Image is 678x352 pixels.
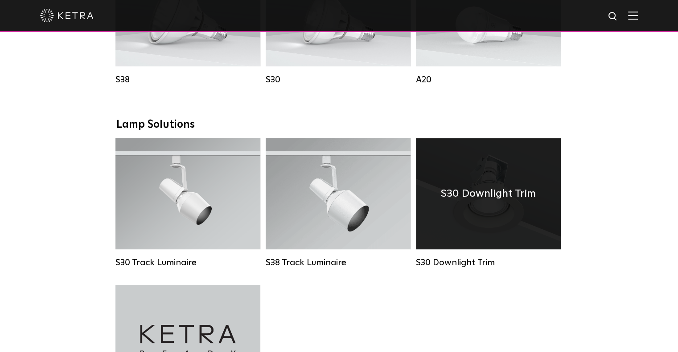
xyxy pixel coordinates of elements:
div: S38 Track Luminaire [266,257,411,268]
a: S38 Track Luminaire Lumen Output:1100Colors:White / BlackBeam Angles:10° / 25° / 40° / 60°Wattage... [266,138,411,271]
img: Hamburger%20Nav.svg [628,11,638,20]
div: Lamp Solutions [116,118,562,131]
div: S30 Downlight Trim [416,257,561,268]
a: S30 Downlight Trim S30 Downlight Trim [416,138,561,271]
h4: S30 Downlight Trim [441,185,536,202]
div: S38 [115,74,260,85]
div: A20 [416,74,561,85]
img: ketra-logo-2019-white [40,9,94,22]
div: S30 [266,74,411,85]
img: search icon [608,11,619,22]
a: S30 Track Luminaire Lumen Output:1100Colors:White / BlackBeam Angles:15° / 25° / 40° / 60° / 90°W... [115,138,260,271]
div: S30 Track Luminaire [115,257,260,268]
